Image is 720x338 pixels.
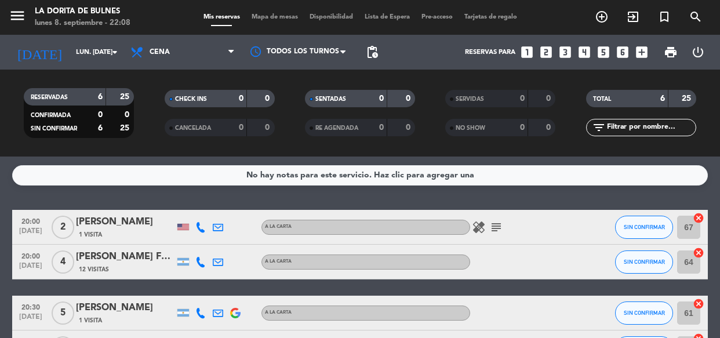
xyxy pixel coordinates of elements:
div: [PERSON_NAME] [76,215,174,230]
strong: 0 [239,95,243,103]
div: lunes 8. septiembre - 22:08 [35,17,130,29]
span: RESERVADAS [31,95,68,100]
span: CONFIRMADA [31,112,71,118]
span: 20:00 [16,249,45,262]
span: A LA CARTA [265,310,292,315]
span: A LA CARTA [265,224,292,229]
span: 20:00 [16,214,45,227]
strong: 0 [520,95,525,103]
span: pending_actions [365,45,379,59]
span: Lista de Espera [359,14,416,20]
i: turned_in_not [657,10,671,24]
span: print [664,45,678,59]
i: looks_two [539,45,554,60]
strong: 0 [406,123,413,132]
strong: 0 [379,123,384,132]
span: 4 [52,250,74,274]
span: 1 Visita [79,316,102,325]
span: CHECK INS [175,96,207,102]
strong: 0 [520,123,525,132]
div: LOG OUT [685,35,712,70]
span: Tarjetas de regalo [459,14,523,20]
i: add_circle_outline [595,10,609,24]
span: Disponibilidad [304,14,359,20]
span: 20:30 [16,300,45,313]
strong: 0 [239,123,243,132]
strong: 0 [125,111,132,119]
strong: 0 [265,123,272,132]
i: power_settings_new [691,45,705,59]
button: SIN CONFIRMAR [615,250,673,274]
span: 1 Visita [79,230,102,239]
strong: 25 [120,93,132,101]
strong: 25 [682,95,693,103]
span: 2 [52,216,74,239]
span: [DATE] [16,227,45,241]
button: menu [9,7,26,28]
span: SERVIDAS [456,96,484,102]
strong: 0 [98,111,103,119]
strong: 25 [120,124,132,132]
i: cancel [693,247,704,259]
span: NO SHOW [456,125,485,131]
i: cancel [693,298,704,310]
i: looks_6 [615,45,630,60]
div: No hay notas para este servicio. Haz clic para agregar una [246,169,474,182]
button: SIN CONFIRMAR [615,301,673,325]
i: looks_5 [596,45,611,60]
span: [DATE] [16,313,45,326]
i: looks_3 [558,45,573,60]
strong: 6 [98,124,103,132]
strong: 0 [406,95,413,103]
i: healing [472,220,486,234]
span: SIN CONFIRMAR [624,259,665,265]
span: TOTAL [593,96,611,102]
span: A LA CARTA [265,259,292,264]
i: arrow_drop_down [108,45,122,59]
span: 12 Visitas [79,265,109,274]
div: [PERSON_NAME] [76,300,174,315]
span: SIN CONFIRMAR [624,224,665,230]
strong: 6 [98,93,103,101]
input: Filtrar por nombre... [606,121,696,134]
span: Mapa de mesas [246,14,304,20]
i: add_box [634,45,649,60]
i: [DATE] [9,39,70,65]
span: CANCELADA [175,125,211,131]
i: cancel [693,212,704,224]
span: SIN CONFIRMAR [31,126,77,132]
strong: 6 [660,95,665,103]
i: exit_to_app [626,10,640,24]
i: menu [9,7,26,24]
span: Pre-acceso [416,14,459,20]
span: Reservas para [465,49,515,56]
span: SENTADAS [315,96,346,102]
button: SIN CONFIRMAR [615,216,673,239]
span: 5 [52,301,74,325]
strong: 0 [379,95,384,103]
i: looks_one [519,45,534,60]
strong: 0 [546,123,553,132]
strong: 0 [546,95,553,103]
span: Cena [150,48,170,56]
i: search [689,10,703,24]
span: [DATE] [16,262,45,275]
span: Mis reservas [198,14,246,20]
i: filter_list [592,121,606,135]
span: RE AGENDADA [315,125,358,131]
div: La Dorita de Bulnes [35,6,130,17]
strong: 0 [265,95,272,103]
span: SIN CONFIRMAR [624,310,665,316]
i: subject [489,220,503,234]
i: looks_4 [577,45,592,60]
div: [PERSON_NAME] Fucks [76,249,174,264]
img: google-logo.png [230,308,241,318]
